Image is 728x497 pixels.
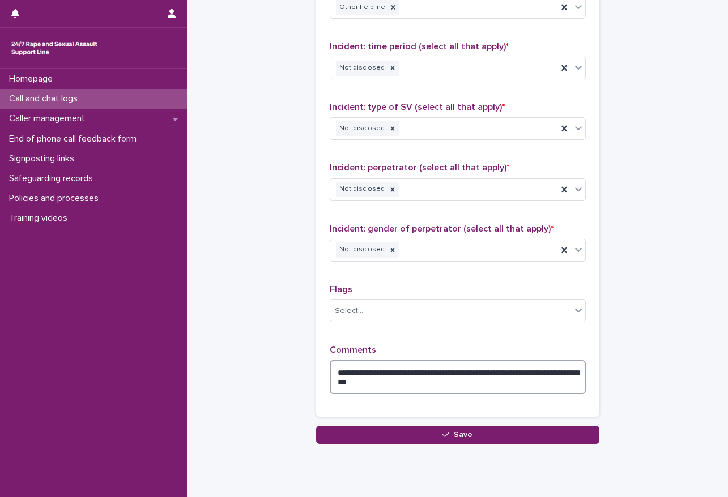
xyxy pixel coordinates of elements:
p: Call and chat logs [5,93,87,104]
p: End of phone call feedback form [5,134,146,144]
p: Training videos [5,213,76,224]
span: Save [454,431,472,439]
div: Select... [335,305,363,317]
div: Not disclosed [336,242,386,258]
div: Not disclosed [336,182,386,197]
span: Incident: perpetrator (select all that apply) [330,163,509,172]
p: Homepage [5,74,62,84]
p: Safeguarding records [5,173,102,184]
p: Caller management [5,113,94,124]
span: Flags [330,285,352,294]
div: Not disclosed [336,121,386,136]
p: Signposting links [5,153,83,164]
div: Not disclosed [336,61,386,76]
span: Comments [330,345,376,354]
p: Policies and processes [5,193,108,204]
span: Incident: time period (select all that apply) [330,42,509,51]
span: Incident: type of SV (select all that apply) [330,102,505,112]
span: Incident: gender of perpetrator (select all that apply) [330,224,554,233]
img: rhQMoQhaT3yELyF149Cw [9,37,100,59]
button: Save [316,426,599,444]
